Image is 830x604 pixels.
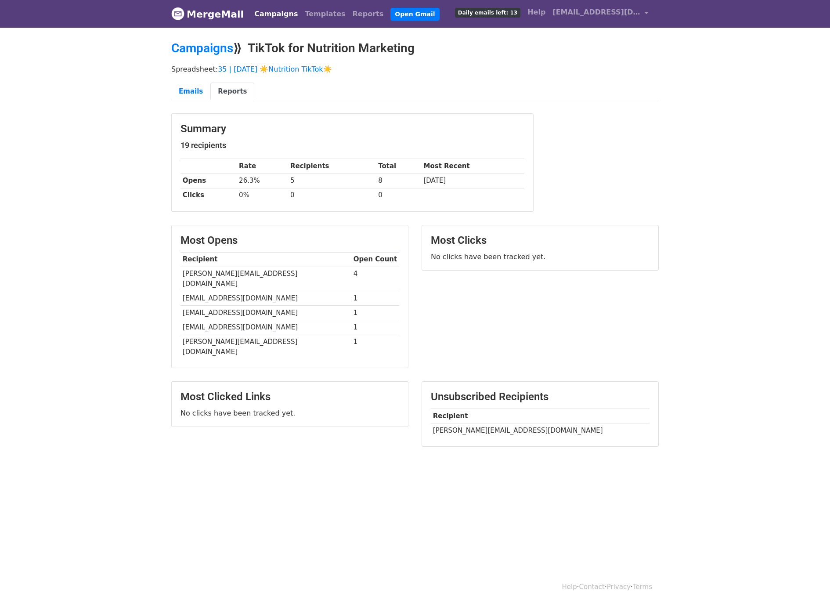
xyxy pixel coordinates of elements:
[288,174,376,188] td: 5
[180,123,524,135] h3: Summary
[351,335,399,359] td: 1
[349,5,387,23] a: Reports
[351,252,399,267] th: Open Count
[549,4,652,24] a: [EMAIL_ADDRESS][DOMAIN_NAME]
[376,188,421,203] td: 0
[288,159,376,174] th: Recipients
[451,4,524,21] a: Daily emails left: 13
[607,583,631,591] a: Privacy
[351,306,399,320] td: 1
[301,5,349,23] a: Templates
[237,174,288,188] td: 26.3%
[633,583,652,591] a: Terms
[180,306,351,320] td: [EMAIL_ADDRESS][DOMAIN_NAME]
[422,159,524,174] th: Most Recent
[180,174,237,188] th: Opens
[180,234,399,247] h3: Most Opens
[171,7,184,20] img: MergeMail logo
[455,8,520,18] span: Daily emails left: 13
[180,335,351,359] td: [PERSON_NAME][EMAIL_ADDRESS][DOMAIN_NAME]
[171,83,210,101] a: Emails
[251,5,301,23] a: Campaigns
[552,7,640,18] span: [EMAIL_ADDRESS][DOMAIN_NAME]
[431,391,650,403] h3: Unsubscribed Recipients
[786,562,830,604] iframe: Chat Widget
[218,65,332,73] a: 35 | [DATE] ☀️Nutrition TikTok☀️
[180,291,351,306] td: [EMAIL_ADDRESS][DOMAIN_NAME]
[180,320,351,335] td: [EMAIL_ADDRESS][DOMAIN_NAME]
[579,583,605,591] a: Contact
[524,4,549,21] a: Help
[237,188,288,203] td: 0%
[351,267,399,291] td: 4
[171,41,659,56] h2: ⟫ TikTok for Nutrition Marketing
[180,267,351,291] td: [PERSON_NAME][EMAIL_ADDRESS][DOMAIN_NAME]
[210,83,254,101] a: Reports
[180,141,524,150] h5: 19 recipients
[390,8,439,21] a: Open Gmail
[351,320,399,335] td: 1
[431,423,650,438] td: [PERSON_NAME][EMAIL_ADDRESS][DOMAIN_NAME]
[562,583,577,591] a: Help
[351,291,399,306] td: 1
[431,234,650,247] h3: Most Clicks
[180,188,237,203] th: Clicks
[171,5,244,23] a: MergeMail
[171,65,659,74] p: Spreadsheet:
[431,252,650,261] p: No clicks have been tracked yet.
[171,41,233,55] a: Campaigns
[180,252,351,267] th: Recipient
[288,188,376,203] td: 0
[376,159,421,174] th: Total
[376,174,421,188] td: 8
[431,409,650,423] th: Recipient
[422,174,524,188] td: [DATE]
[180,409,399,418] p: No clicks have been tracked yet.
[237,159,288,174] th: Rate
[180,391,399,403] h3: Most Clicked Links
